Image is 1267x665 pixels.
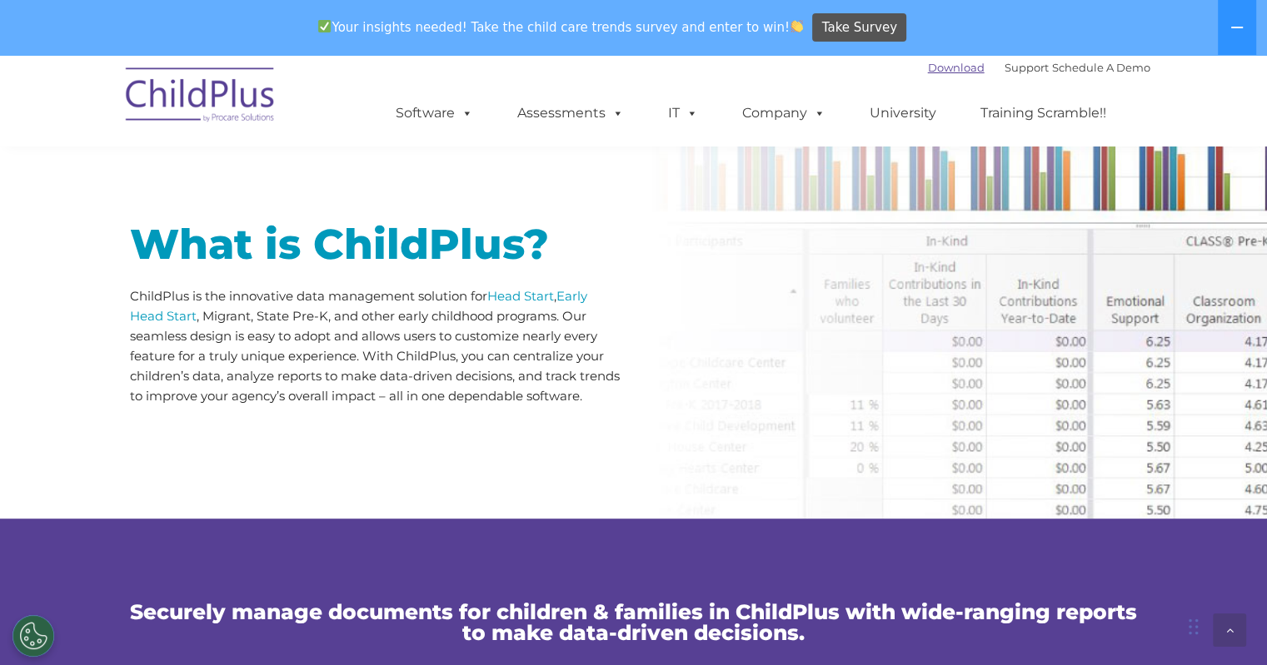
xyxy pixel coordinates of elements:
span: Take Survey [822,13,897,42]
a: Assessments [501,97,641,130]
a: Download [928,61,985,74]
span: Securely manage documents for children & families in ChildPlus with wide-ranging reports to make ... [130,599,1137,645]
a: Software [379,97,490,130]
a: Early Head Start [130,288,587,324]
a: Take Survey [812,13,906,42]
h1: What is ChildPlus? [130,224,621,266]
iframe: Chat Widget [1184,585,1267,665]
a: Support [1005,61,1049,74]
span: Your insights needed! Take the child care trends survey and enter to win! [312,11,811,43]
img: ✅ [318,20,331,32]
div: Drag [1189,602,1199,652]
a: IT [651,97,715,130]
img: 👏 [791,20,803,32]
a: Training Scramble!! [964,97,1123,130]
button: Cookies Settings [12,615,54,657]
a: Schedule A Demo [1052,61,1150,74]
font: | [928,61,1150,74]
a: University [853,97,953,130]
p: ChildPlus is the innovative data management solution for , , Migrant, State Pre-K, and other earl... [130,286,621,406]
a: Head Start [487,288,554,304]
img: ChildPlus by Procare Solutions [117,56,284,139]
a: Company [726,97,842,130]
